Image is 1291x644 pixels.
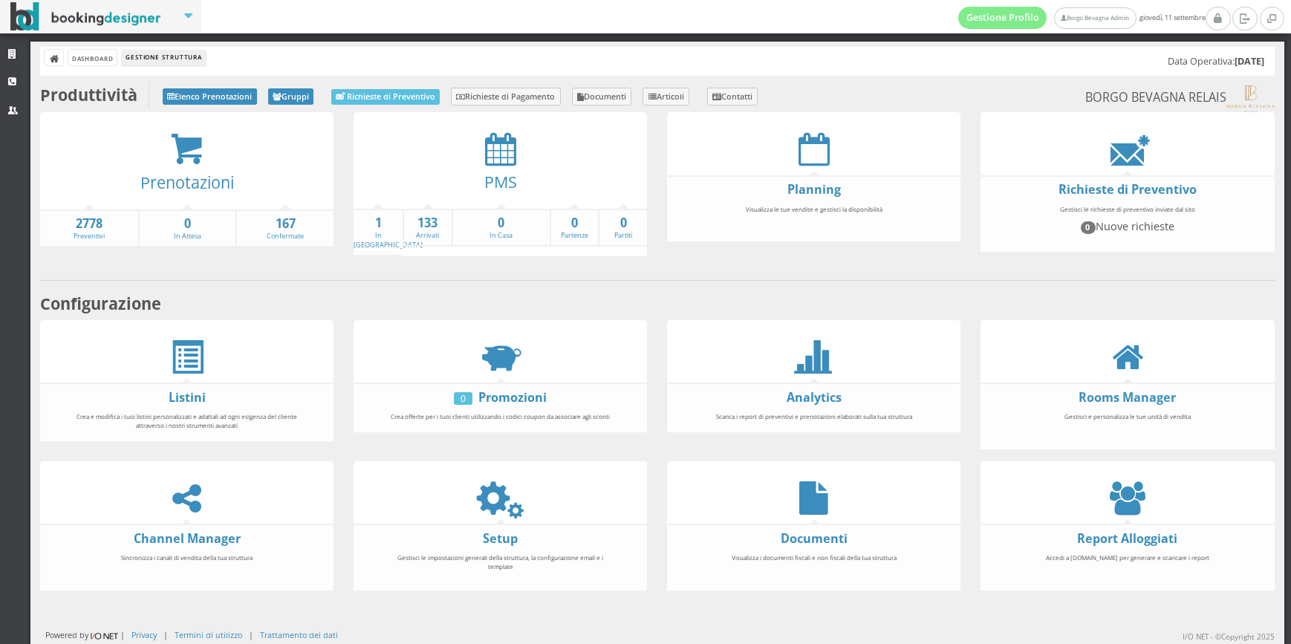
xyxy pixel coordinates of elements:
[572,88,632,105] a: Documenti
[67,406,308,436] div: Crea e modifica i tuoi listini personalizzati e adattali ad ogni esigenza del cliente attraverso ...
[331,89,440,105] a: Richieste di Preventivo
[694,406,934,428] div: Scarica i report di preventivi e prenotazioni elaborati sulla tua struttura
[599,215,647,241] a: 0Partiti
[40,84,137,105] b: Produttività
[643,88,689,105] a: Articoli
[478,389,547,406] a: Promozioni
[163,88,257,105] a: Elenco Prenotazioni
[380,547,621,586] div: Gestisci le impostazioni generali della struttura, la configurazione email e i template
[67,547,308,586] div: Sincronizza i canali di vendita della tua struttura
[453,215,550,241] a: 0In Casa
[958,7,1047,29] a: Gestione Profilo
[1007,547,1248,586] div: Accedi a [DOMAIN_NAME] per generare e scaricare i report
[484,171,517,192] a: PMS
[237,215,334,232] strong: 167
[140,215,236,241] a: 0In Attesa
[404,215,452,232] strong: 133
[694,198,934,238] div: Visualizza le tue vendite e gestisci la disponibilità
[787,181,841,198] a: Planning
[1014,220,1241,233] h4: Nuove richieste
[134,530,241,547] a: Channel Manager
[1081,221,1096,233] span: 0
[140,172,234,193] a: Prenotazioni
[404,215,452,241] a: 133Arrivati
[1085,85,1274,112] small: BORGO BEVAGNA RELAIS
[163,629,168,640] div: |
[10,2,161,31] img: BookingDesigner.com
[1007,406,1248,445] div: Gestisci e personalizza le tue unità di vendita
[1235,55,1264,68] b: [DATE]
[1007,198,1248,247] div: Gestisci le richieste di preventivo inviate dal sito
[1054,7,1136,29] a: Borgo Bevagna Admin
[1226,85,1274,112] img: 51bacd86f2fc11ed906d06074585c59a.png
[249,629,253,640] div: |
[40,215,138,241] a: 2778Preventivi
[1079,389,1176,406] a: Rooms Manager
[380,406,621,428] div: Crea offerte per i tuoi clienti utilizzando i codici coupon da associare agli sconti
[45,629,125,642] div: Powered by |
[1059,181,1197,198] a: Richieste di Preventivo
[451,88,561,105] a: Richieste di Pagamento
[454,392,472,405] div: 0
[131,629,157,640] a: Privacy
[551,215,599,232] strong: 0
[122,50,205,66] li: Gestione Struttura
[599,215,647,232] strong: 0
[354,215,403,232] strong: 1
[268,88,314,105] a: Gruppi
[781,530,848,547] a: Documenti
[707,88,758,105] a: Contatti
[1077,530,1177,547] a: Report Alloggiati
[40,215,138,232] strong: 2778
[88,630,120,642] img: ionet_small_logo.png
[483,530,518,547] a: Setup
[787,389,842,406] a: Analytics
[140,215,236,232] strong: 0
[237,215,334,241] a: 167Confermate
[551,215,599,241] a: 0Partenze
[260,629,338,640] a: Trattamento dei dati
[354,215,423,250] a: 1In [GEOGRAPHIC_DATA]
[169,389,206,406] a: Listini
[1168,56,1264,67] h5: Data Operativa:
[958,7,1206,29] span: giovedì, 11 settembre
[175,629,242,640] a: Termini di utilizzo
[40,293,161,314] b: Configurazione
[453,215,550,232] strong: 0
[68,50,117,65] a: Dashboard
[694,547,934,586] div: Visualizza i documenti fiscali e non fiscali della tua struttura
